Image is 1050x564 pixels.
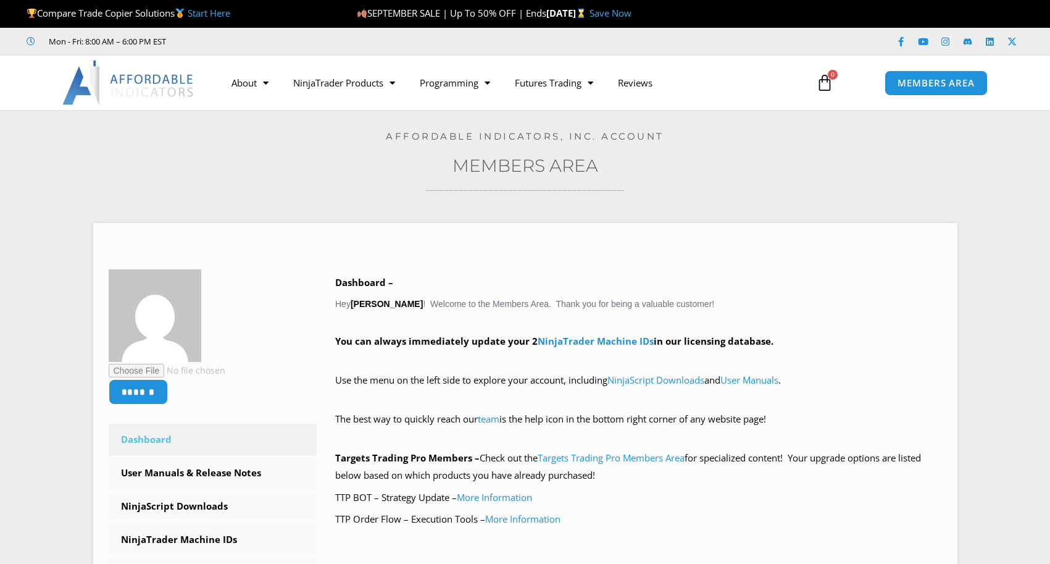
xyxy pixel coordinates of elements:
a: MEMBERS AREA [885,70,988,96]
img: ⌛ [577,9,586,18]
div: Hey ! Welcome to the Members Area. Thank you for being a valuable customer! [335,274,942,528]
a: Futures Trading [502,69,606,97]
strong: [DATE] [546,7,589,19]
span: Compare Trade Copier Solutions [27,7,230,19]
a: About [219,69,281,97]
img: 🍂 [357,9,367,18]
a: More Information [485,513,560,525]
strong: [PERSON_NAME] [351,299,423,309]
a: Targets Trading Pro Members Area [538,452,685,464]
p: The best way to quickly reach our is the help icon in the bottom right corner of any website page! [335,411,942,445]
a: team [478,413,499,425]
p: Check out the for specialized content! Your upgrade options are listed below based on which produ... [335,450,942,484]
strong: You can always immediately update your 2 in our licensing database. [335,335,773,347]
img: 🥇 [175,9,185,18]
a: NinjaTrader Products [281,69,407,97]
nav: Menu [219,69,802,97]
strong: Targets Trading Pro Members – [335,452,480,464]
a: More Information [457,491,532,503]
a: Save Now [590,7,631,19]
a: Members Area [452,155,598,176]
img: 45c500162f5df6c0224277024d824a1b434d9e74cf1a6b2083c8d7577d84bfa8 [109,269,201,362]
b: Dashboard – [335,276,393,288]
a: User Manuals & Release Notes [109,457,317,489]
p: TTP Order Flow – Execution Tools – [335,511,942,528]
a: NinjaTrader Machine IDs [109,524,317,556]
a: User Manuals [720,374,778,386]
a: Programming [407,69,502,97]
img: 🏆 [27,9,36,18]
img: LogoAI | Affordable Indicators – NinjaTrader [62,61,195,105]
a: Start Here [188,7,230,19]
p: TTP BOT – Strategy Update – [335,489,942,507]
a: NinjaScript Downloads [607,374,704,386]
p: Use the menu on the left side to explore your account, including and . [335,372,942,406]
a: NinjaTrader Machine IDs [538,335,654,347]
a: 0 [798,65,852,101]
span: MEMBERS AREA [898,78,975,88]
a: NinjaScript Downloads [109,490,317,523]
iframe: Customer reviews powered by Trustpilot [183,35,369,48]
a: Reviews [606,69,665,97]
span: 0 [828,70,838,80]
span: SEPTEMBER SALE | Up To 50% OFF | Ends [357,7,546,19]
a: Affordable Indicators, Inc. Account [386,130,664,142]
span: Mon - Fri: 8:00 AM – 6:00 PM EST [46,34,166,49]
a: Dashboard [109,424,317,456]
